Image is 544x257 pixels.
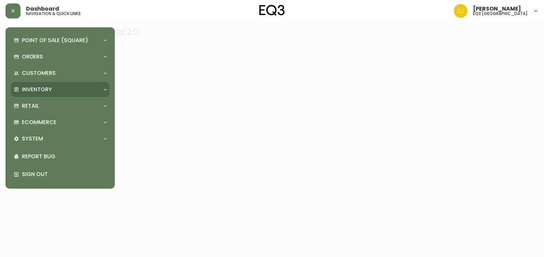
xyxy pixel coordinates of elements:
div: Point of Sale (Square) [11,33,109,48]
h5: navigation & quick links [26,12,81,16]
p: System [22,135,43,143]
div: Retail [11,98,109,113]
div: Sign Out [11,165,109,183]
div: Ecommerce [11,115,109,130]
div: Orders [11,49,109,64]
p: Customers [22,69,56,77]
span: Dashboard [26,6,59,12]
div: System [11,131,109,146]
h5: eq3 [GEOGRAPHIC_DATA] [473,12,528,16]
p: Sign Out [22,171,107,178]
p: Inventory [22,86,52,93]
div: Report Bug [11,148,109,165]
div: Inventory [11,82,109,97]
p: Point of Sale (Square) [22,37,88,44]
div: Customers [11,66,109,81]
span: [PERSON_NAME] [473,6,521,12]
p: Orders [22,53,43,60]
img: 7836c8950ad67d536e8437018b5c2533 [454,4,467,18]
p: Retail [22,102,39,110]
img: logo [259,5,285,16]
p: Report Bug [22,153,107,160]
p: Ecommerce [22,119,56,126]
